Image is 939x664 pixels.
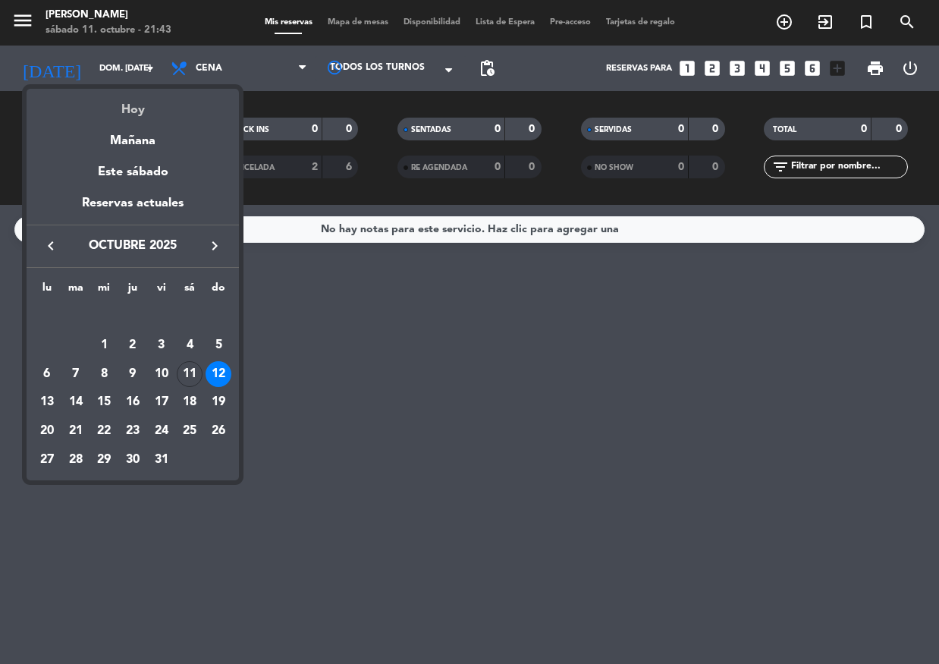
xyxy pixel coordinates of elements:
[27,151,239,194] div: Este sábado
[177,418,203,444] div: 25
[91,389,117,415] div: 15
[204,360,233,389] td: 12 de octubre de 2025
[61,360,90,389] td: 7 de octubre de 2025
[149,332,174,358] div: 3
[118,360,147,389] td: 9 de octubre de 2025
[147,279,176,303] th: viernes
[177,332,203,358] div: 4
[91,361,117,387] div: 8
[34,389,60,415] div: 13
[27,89,239,120] div: Hoy
[90,360,118,389] td: 8 de octubre de 2025
[42,237,60,255] i: keyboard_arrow_left
[206,237,224,255] i: keyboard_arrow_right
[149,361,174,387] div: 10
[149,418,174,444] div: 24
[176,417,205,445] td: 25 de octubre de 2025
[61,417,90,445] td: 21 de octubre de 2025
[61,279,90,303] th: martes
[120,447,146,473] div: 30
[61,445,90,474] td: 28 de octubre de 2025
[91,447,117,473] div: 29
[147,331,176,360] td: 3 de octubre de 2025
[90,445,118,474] td: 29 de octubre de 2025
[33,360,61,389] td: 6 de octubre de 2025
[206,361,231,387] div: 12
[90,331,118,360] td: 1 de octubre de 2025
[206,418,231,444] div: 26
[63,389,89,415] div: 14
[176,360,205,389] td: 11 de octubre de 2025
[120,332,146,358] div: 2
[149,447,174,473] div: 31
[120,389,146,415] div: 16
[91,418,117,444] div: 22
[204,417,233,445] td: 26 de octubre de 2025
[147,388,176,417] td: 17 de octubre de 2025
[90,417,118,445] td: 22 de octubre de 2025
[34,361,60,387] div: 6
[201,236,228,256] button: keyboard_arrow_right
[27,120,239,151] div: Mañana
[63,361,89,387] div: 7
[176,331,205,360] td: 4 de octubre de 2025
[33,445,61,474] td: 27 de octubre de 2025
[34,447,60,473] div: 27
[147,360,176,389] td: 10 de octubre de 2025
[120,361,146,387] div: 9
[33,388,61,417] td: 13 de octubre de 2025
[204,279,233,303] th: domingo
[206,332,231,358] div: 5
[147,417,176,445] td: 24 de octubre de 2025
[27,194,239,225] div: Reservas actuales
[33,302,233,331] td: OCT.
[206,389,231,415] div: 19
[63,418,89,444] div: 21
[118,388,147,417] td: 16 de octubre de 2025
[147,445,176,474] td: 31 de octubre de 2025
[118,445,147,474] td: 30 de octubre de 2025
[37,236,64,256] button: keyboard_arrow_left
[177,361,203,387] div: 11
[118,331,147,360] td: 2 de octubre de 2025
[61,388,90,417] td: 14 de octubre de 2025
[120,418,146,444] div: 23
[33,417,61,445] td: 20 de octubre de 2025
[176,388,205,417] td: 18 de octubre de 2025
[63,447,89,473] div: 28
[91,332,117,358] div: 1
[204,388,233,417] td: 19 de octubre de 2025
[118,279,147,303] th: jueves
[64,236,201,256] span: octubre 2025
[33,279,61,303] th: lunes
[34,418,60,444] div: 20
[90,388,118,417] td: 15 de octubre de 2025
[149,389,174,415] div: 17
[118,417,147,445] td: 23 de octubre de 2025
[204,331,233,360] td: 5 de octubre de 2025
[90,279,118,303] th: miércoles
[177,389,203,415] div: 18
[176,279,205,303] th: sábado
